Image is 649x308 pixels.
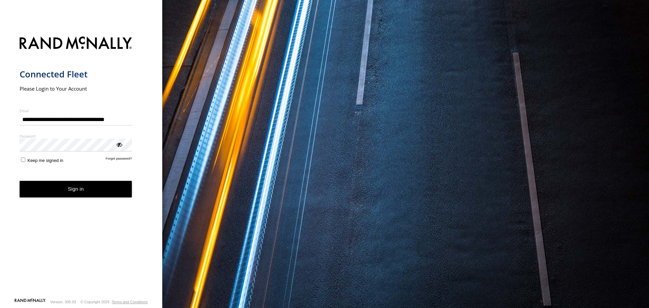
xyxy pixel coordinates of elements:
[20,181,132,197] button: Sign in
[27,158,63,163] span: Keep me signed in
[20,69,132,80] h1: Connected Fleet
[20,35,132,52] img: Rand McNally
[20,134,132,139] label: Password
[20,85,132,92] h2: Please Login to Your Account
[20,108,132,113] label: Email
[80,300,148,304] div: © Copyright 2025 -
[112,300,148,304] a: Terms and Conditions
[15,299,46,305] a: Visit our Website
[21,158,25,162] input: Keep me signed in
[20,32,143,298] form: main
[50,300,76,304] div: Version: 305.03
[106,157,132,163] a: Forgot password?
[116,141,122,148] div: ViewPassword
